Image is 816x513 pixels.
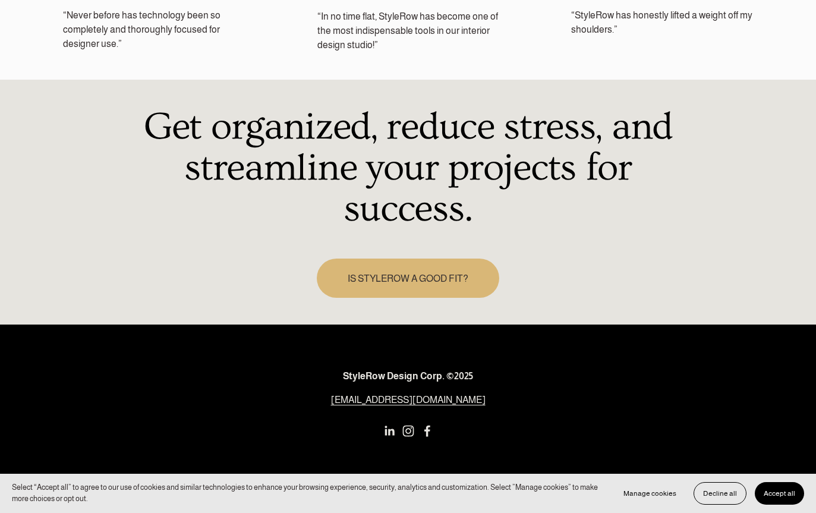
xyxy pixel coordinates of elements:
[383,425,395,437] a: LinkedIn
[571,8,753,37] p: “StyleRow has honestly lifted a weight off my shoulders.”
[12,482,603,505] p: Select “Accept all” to agree to our use of cookies and similar technologies to enhance your brows...
[127,106,689,229] h1: Get organized, reduce stress, and streamline your projects for success.
[623,489,676,498] span: Manage cookies
[331,393,486,407] a: [EMAIL_ADDRESS][DOMAIN_NAME]
[755,482,804,505] button: Accept all
[694,482,746,505] button: Decline all
[421,425,433,437] a: Facebook
[402,425,414,437] a: Instagram
[615,482,685,505] button: Manage cookies
[703,489,737,498] span: Decline all
[764,489,795,498] span: Accept all
[63,8,245,51] p: “Never before has technology been so completely and thoroughly focused for designer use.”
[343,371,473,381] strong: StyleRow Design Corp. ©2025
[317,10,499,52] p: “In no time flat, StyleRow has become one of the most indispensable tools in our interior design ...
[317,259,500,297] a: IS STYLEROW A GOOD FIT?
